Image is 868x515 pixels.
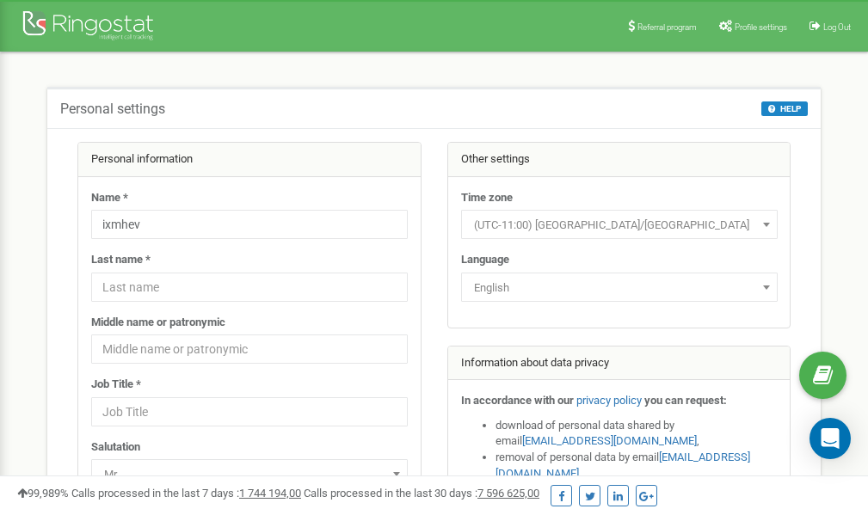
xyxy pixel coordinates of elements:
input: Job Title [91,397,408,426]
input: Middle name or patronymic [91,334,408,364]
span: Referral program [637,22,697,32]
div: Open Intercom Messenger [810,418,851,459]
span: (UTC-11:00) Pacific/Midway [461,210,778,239]
span: Profile settings [735,22,787,32]
input: Last name [91,273,408,302]
strong: you can request: [644,394,727,407]
label: Salutation [91,439,140,456]
label: Time zone [461,190,513,206]
u: 1 744 194,00 [239,487,301,500]
span: (UTC-11:00) Pacific/Midway [467,213,772,237]
li: download of personal data shared by email , [496,418,778,450]
a: privacy policy [576,394,642,407]
div: Other settings [448,143,791,177]
li: removal of personal data by email , [496,450,778,481]
span: Log Out [823,22,851,32]
span: Mr. [91,459,408,488]
label: Job Title * [91,377,141,393]
span: 99,989% [17,487,69,500]
div: Information about data privacy [448,346,791,381]
span: Calls processed in the last 30 days : [304,487,539,500]
label: Language [461,252,509,268]
label: Middle name or patronymic [91,315,225,331]
span: Mr. [97,463,402,487]
span: English [461,273,778,302]
h5: Personal settings [60,101,165,117]
span: English [467,276,772,300]
a: [EMAIL_ADDRESS][DOMAIN_NAME] [522,434,697,447]
button: HELP [761,101,808,116]
span: Calls processed in the last 7 days : [71,487,301,500]
strong: In accordance with our [461,394,574,407]
input: Name [91,210,408,239]
u: 7 596 625,00 [477,487,539,500]
div: Personal information [78,143,421,177]
label: Name * [91,190,128,206]
label: Last name * [91,252,151,268]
